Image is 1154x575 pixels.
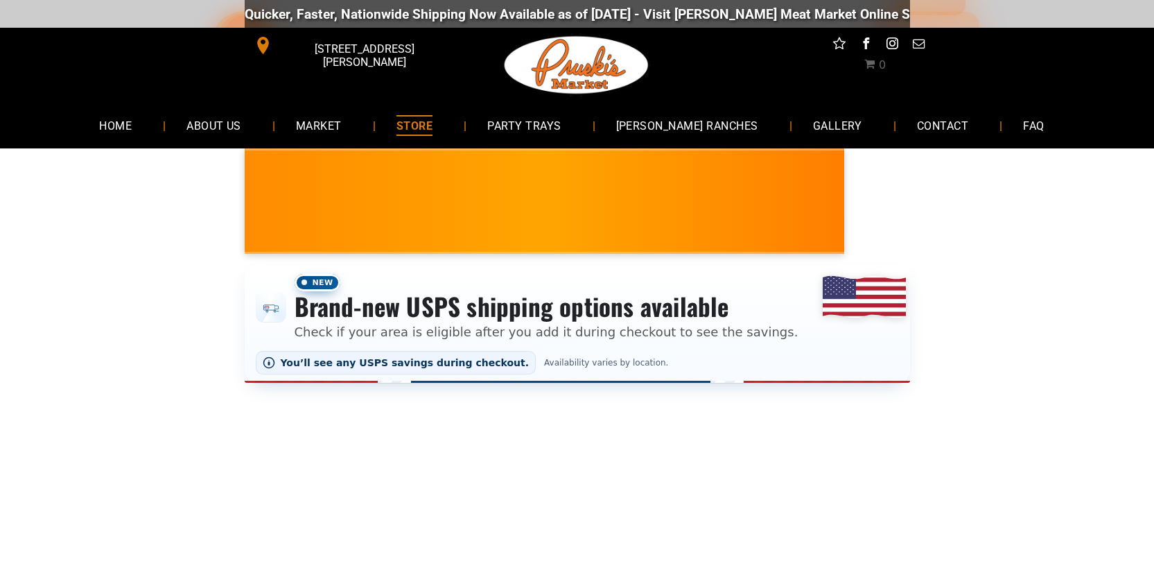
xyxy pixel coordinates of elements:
div: Quicker, Faster, Nationwide Shipping Now Available as of [DATE] - Visit [PERSON_NAME] Meat Market... [238,6,1077,22]
a: email [909,35,927,56]
a: MARKET [275,107,362,144]
a: FAQ [1002,107,1065,144]
a: facebook [857,35,875,56]
a: ABOUT US [166,107,262,144]
a: PARTY TRAYS [466,107,582,144]
div: Shipping options announcement [245,265,910,383]
span: 0 [879,58,886,71]
a: HOME [78,107,152,144]
a: STORE [376,107,453,144]
img: Pruski-s+Market+HQ+Logo2-1920w.png [502,28,652,103]
span: Availability varies by location. [541,358,671,368]
a: Social network [830,35,848,56]
a: GALLERY [792,107,883,144]
a: instagram [883,35,901,56]
h3: Brand-new USPS shipping options available [295,291,798,322]
span: New [295,274,340,291]
a: [PERSON_NAME] RANCHES [595,107,779,144]
a: [STREET_ADDRESS][PERSON_NAME] [245,35,457,56]
span: [STREET_ADDRESS][PERSON_NAME] [274,35,453,76]
p: Check if your area is eligible after you add it during checkout to see the savings. [295,323,798,341]
span: [PERSON_NAME] MARKET [835,211,1108,233]
a: CONTACT [896,107,989,144]
span: You’ll see any USPS savings during checkout. [281,357,530,368]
